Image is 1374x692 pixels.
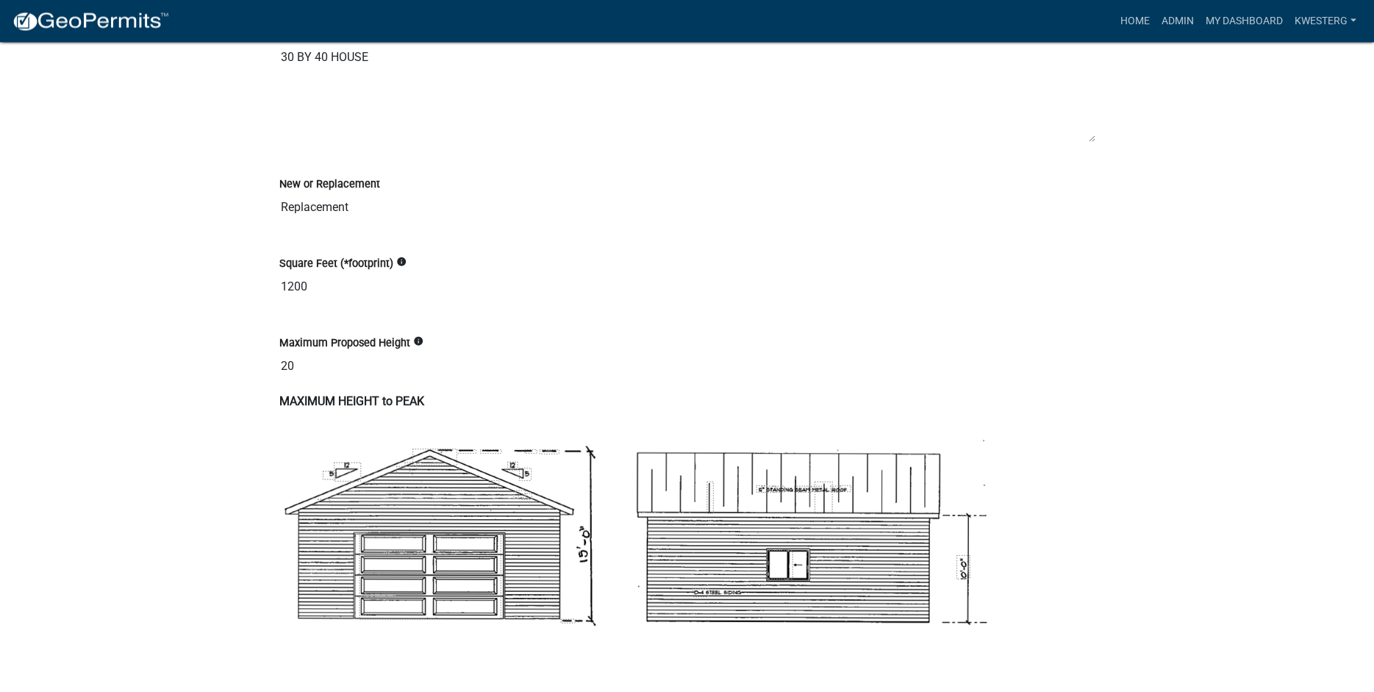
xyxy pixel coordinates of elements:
label: Maximum Proposed Height [279,339,410,349]
a: Admin [1156,7,1200,35]
a: Home [1114,7,1156,35]
strong: MAXIMUM HEIGHT to PEAK [279,395,424,409]
label: Square Feet (*footprint) [279,260,393,270]
label: New or Replacement [279,180,380,190]
i: info [413,337,423,347]
a: My Dashboard [1200,7,1289,35]
textarea: 30 BY 40 HOUSE [279,43,1095,143]
a: kwesterg [1289,7,1362,35]
img: image_42e23c4b-ffdd-47ad-946e-070c62857ad5.png [279,423,996,634]
i: info [396,257,407,268]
